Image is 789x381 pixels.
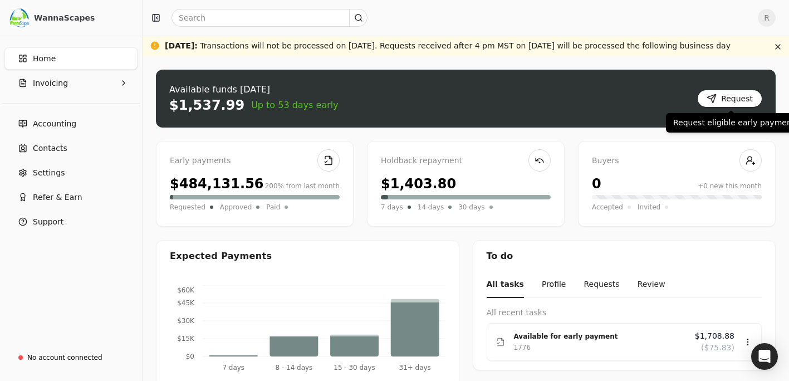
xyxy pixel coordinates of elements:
div: $1,537.99 [169,96,244,114]
span: Accepted [592,202,623,213]
div: WannaScapes [34,12,133,23]
span: 7 days [381,202,403,213]
div: To do [473,241,776,272]
tspan: $45K [177,299,195,307]
tspan: 15 - 30 days [334,364,375,372]
button: Invoicing [4,72,138,94]
span: Requested [170,202,205,213]
div: No account connected [27,353,102,363]
button: All tasks [487,272,524,298]
tspan: 8 - 14 days [275,364,312,372]
a: Home [4,47,138,70]
div: Holdback repayment [381,155,551,167]
div: $484,131.56 [170,174,264,194]
button: R [758,9,776,27]
input: Search [171,9,367,27]
a: No account connected [4,348,138,368]
span: Refer & Earn [33,192,82,203]
button: Request [697,90,762,108]
div: Available for early payment [514,331,686,342]
tspan: $0 [186,353,194,360]
div: 1776 [514,342,531,353]
div: Buyers [592,155,762,167]
div: $1,403.80 [381,174,456,194]
tspan: 31+ days [399,364,431,372]
span: [DATE] : [165,41,198,50]
button: Support [4,211,138,233]
span: Home [33,53,56,65]
span: Invoicing [33,77,68,89]
span: Paid [266,202,280,213]
a: Contacts [4,137,138,159]
span: ($75.83) [701,342,734,354]
span: 14 days [418,202,444,213]
a: Settings [4,162,138,184]
span: Invited [638,202,660,213]
button: Requests [584,272,619,298]
button: Refer & Earn [4,186,138,208]
span: $1,708.88 [695,330,734,342]
a: Accounting [4,113,138,135]
tspan: $30K [177,317,195,325]
div: Transactions will not be processed on [DATE]. Requests received after 4 pm MST on [DATE] will be ... [165,40,731,52]
div: All recent tasks [487,307,762,319]
span: Support [33,216,63,228]
div: Expected Payments [170,250,272,263]
div: 0 [592,174,601,194]
div: Available funds [DATE] [169,83,339,96]
img: c78f061d-795f-4796-8eaa-878e83f7b9c5.png [9,8,30,28]
span: 30 days [458,202,484,213]
span: Settings [33,167,65,179]
tspan: $15K [177,335,195,343]
button: Review [638,272,665,298]
div: +0 new this month [698,181,762,191]
div: Open Intercom Messenger [751,343,778,370]
div: Early payments [170,155,340,167]
tspan: 7 days [222,364,244,372]
span: Accounting [33,118,76,130]
div: 200% from last month [265,181,340,191]
span: Contacts [33,143,67,154]
span: Up to 53 days early [251,99,339,112]
tspan: $60K [177,286,195,294]
span: Approved [220,202,252,213]
button: Profile [542,272,566,298]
